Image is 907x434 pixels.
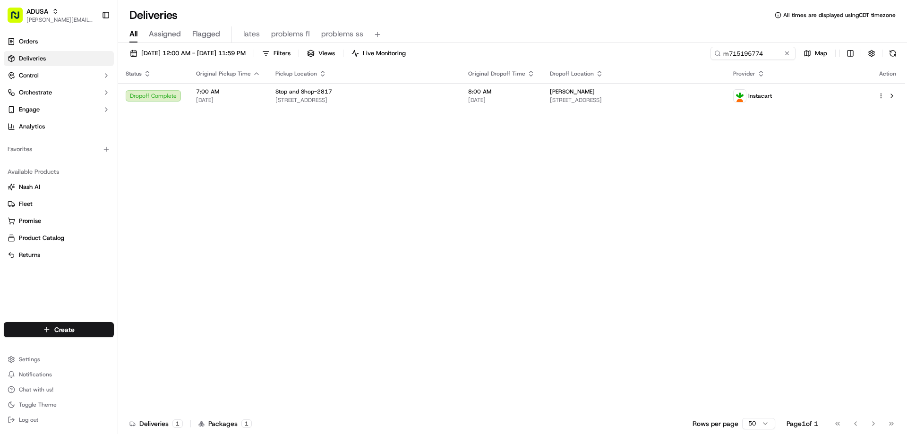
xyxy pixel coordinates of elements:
span: 7:00 AM [196,88,260,95]
span: Create [54,325,75,334]
a: Promise [8,217,110,225]
span: Notifications [19,371,52,378]
span: Log out [19,416,38,424]
button: Promise [4,213,114,229]
div: Favorites [4,142,114,157]
a: Orders [4,34,114,49]
a: Fleet [8,200,110,208]
span: Toggle Theme [19,401,57,408]
button: Notifications [4,368,114,381]
button: Control [4,68,114,83]
img: profile_instacart_ahold_partner.png [734,90,746,102]
button: Fleet [4,196,114,212]
button: [DATE] 12:00 AM - [DATE] 11:59 PM [126,47,250,60]
span: Views [318,49,335,58]
button: Chat with us! [4,383,114,396]
span: Orders [19,37,38,46]
span: [PERSON_NAME] [550,88,595,95]
span: lates [243,28,260,40]
span: Flagged [192,28,220,40]
a: Deliveries [4,51,114,66]
button: ADUSA[PERSON_NAME][EMAIL_ADDRESS][PERSON_NAME][DOMAIN_NAME] [4,4,98,26]
span: Original Pickup Time [196,70,251,77]
div: 1 [241,419,252,428]
a: Product Catalog [8,234,110,242]
span: Pickup Location [275,70,317,77]
button: Toggle Theme [4,398,114,411]
span: Filters [274,49,291,58]
div: Page 1 of 1 [787,419,818,428]
span: problems fl [271,28,310,40]
span: Assigned [149,28,181,40]
button: Live Monitoring [347,47,410,60]
a: Returns [8,251,110,259]
div: Action [878,70,898,77]
button: Product Catalog [4,230,114,246]
span: [STREET_ADDRESS] [550,96,719,104]
a: Analytics [4,119,114,134]
span: Promise [19,217,41,225]
button: Engage [4,102,114,117]
button: [PERSON_NAME][EMAIL_ADDRESS][PERSON_NAME][DOMAIN_NAME] [26,16,94,24]
button: Create [4,322,114,337]
button: Refresh [886,47,899,60]
span: [DATE] 12:00 AM - [DATE] 11:59 PM [141,49,246,58]
span: Control [19,71,39,80]
span: All times are displayed using CDT timezone [783,11,896,19]
span: All [129,28,137,40]
button: Settings [4,353,114,366]
h1: Deliveries [129,8,178,23]
div: Available Products [4,164,114,179]
span: [STREET_ADDRESS] [275,96,453,104]
a: Nash AI [8,183,110,191]
span: Stop and Shop-2817 [275,88,332,95]
button: Orchestrate [4,85,114,100]
span: Provider [733,70,755,77]
div: Packages [198,419,252,428]
span: [DATE] [468,96,535,104]
span: Instacart [748,92,772,100]
button: Returns [4,247,114,263]
span: Analytics [19,122,45,131]
span: Dropoff Location [550,70,594,77]
span: problems ss [321,28,363,40]
span: Deliveries [19,54,46,63]
span: Fleet [19,200,33,208]
span: Engage [19,105,40,114]
button: Log out [4,413,114,426]
span: Returns [19,251,40,259]
span: Nash AI [19,183,40,191]
span: Status [126,70,142,77]
button: ADUSA [26,7,48,16]
span: [DATE] [196,96,260,104]
input: Type to search [710,47,796,60]
span: Original Dropoff Time [468,70,525,77]
button: Map [799,47,831,60]
button: Filters [258,47,295,60]
span: Live Monitoring [363,49,406,58]
div: 1 [172,419,183,428]
span: 8:00 AM [468,88,535,95]
button: Nash AI [4,179,114,195]
span: Settings [19,356,40,363]
button: Views [303,47,339,60]
p: Rows per page [693,419,738,428]
span: Map [815,49,827,58]
span: Product Catalog [19,234,64,242]
span: Chat with us! [19,386,53,393]
div: Deliveries [129,419,183,428]
span: Orchestrate [19,88,52,97]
